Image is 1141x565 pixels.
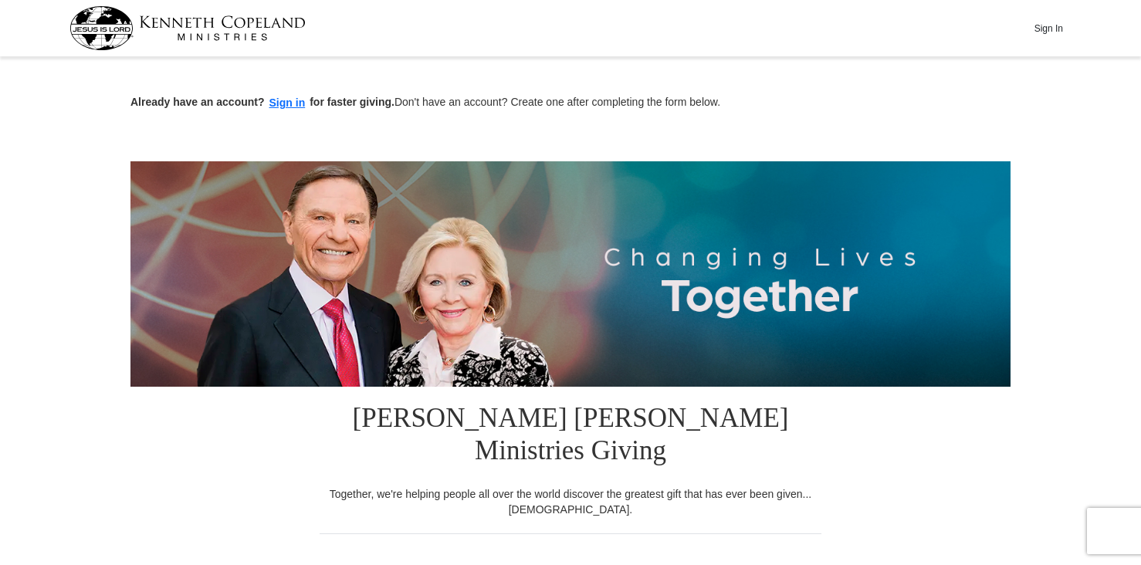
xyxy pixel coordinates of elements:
[1025,16,1072,40] button: Sign In
[320,486,821,517] div: Together, we're helping people all over the world discover the greatest gift that has ever been g...
[320,387,821,486] h1: [PERSON_NAME] [PERSON_NAME] Ministries Giving
[130,96,394,108] strong: Already have an account? for faster giving.
[265,94,310,112] button: Sign in
[130,94,1011,112] p: Don't have an account? Create one after completing the form below.
[69,6,306,50] img: kcm-header-logo.svg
